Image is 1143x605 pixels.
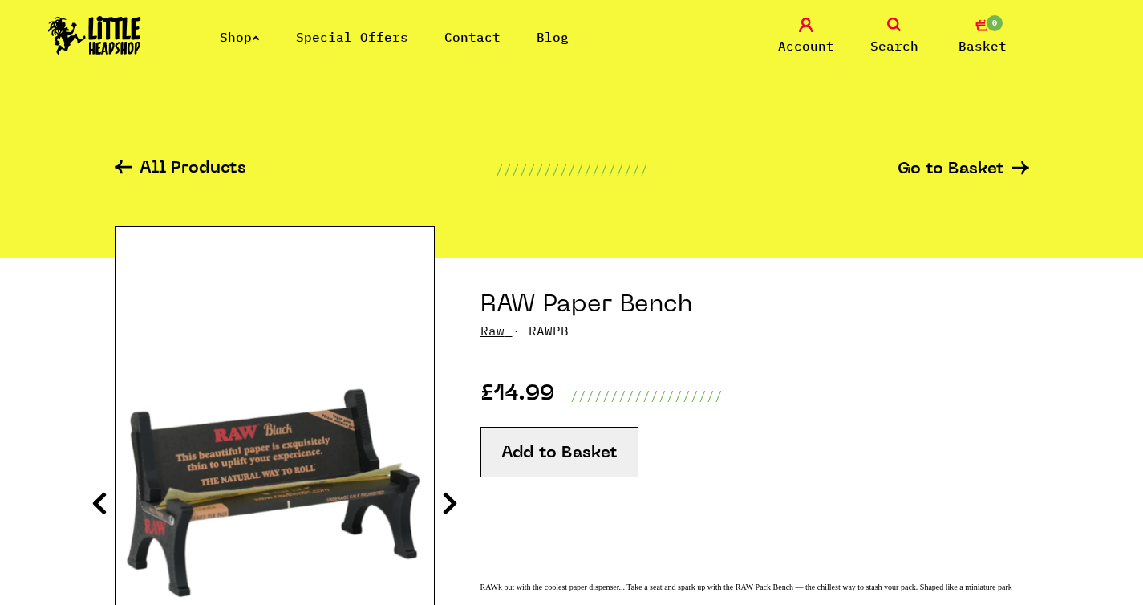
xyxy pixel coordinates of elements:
[959,36,1007,55] span: Basket
[942,18,1023,55] a: 0 Basket
[444,29,501,45] a: Contact
[296,29,408,45] a: Special Offers
[480,323,505,339] a: Raw
[496,160,648,179] p: ///////////////////
[220,29,260,45] a: Shop
[854,18,934,55] a: Search
[480,321,1029,340] p: · RAWPB
[480,427,638,477] button: Add to Basket
[898,161,1029,178] a: Go to Basket
[480,290,1029,321] h1: RAW Paper Bench
[480,386,554,405] p: £14.99
[870,36,918,55] span: Search
[48,16,141,55] img: Little Head Shop Logo
[537,29,569,45] a: Blog
[985,14,1004,33] span: 0
[115,160,246,179] a: All Products
[778,36,834,55] span: Account
[570,386,723,405] p: ///////////////////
